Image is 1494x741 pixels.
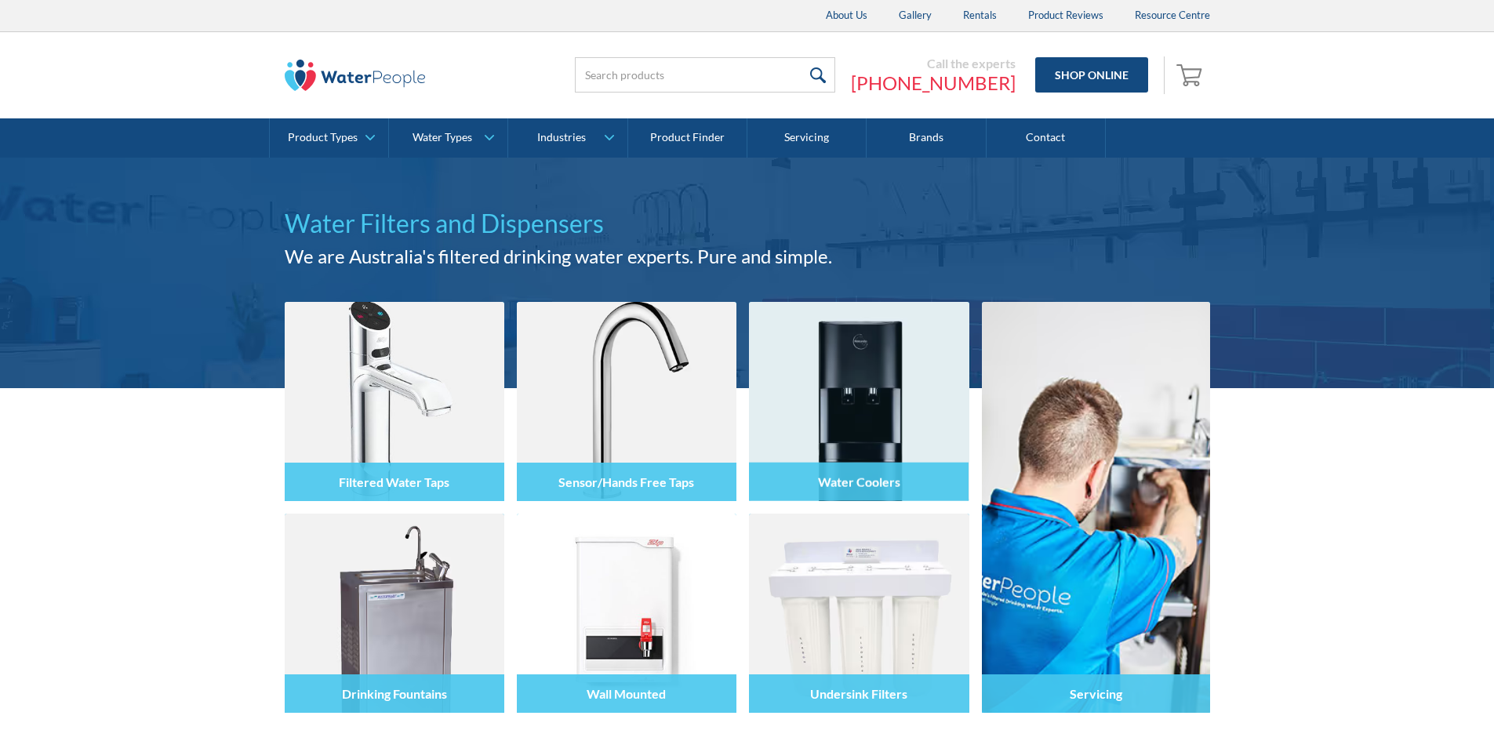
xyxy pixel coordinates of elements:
a: Water Types [389,118,507,158]
div: Water Types [413,131,472,144]
img: shopping cart [1176,62,1206,87]
h4: Sensor/Hands Free Taps [558,474,694,489]
a: Shop Online [1035,57,1148,93]
h4: Servicing [1070,686,1122,701]
div: Call the experts [851,56,1016,71]
img: Wall Mounted [517,514,736,713]
img: Drinking Fountains [285,514,504,713]
a: Product Finder [628,118,747,158]
h4: Undersink Filters [810,686,907,701]
a: Industries [508,118,627,158]
h4: Wall Mounted [587,686,666,701]
img: The Water People [285,60,426,91]
img: Undersink Filters [749,514,969,713]
a: Servicing [747,118,867,158]
img: Filtered Water Taps [285,302,504,501]
a: [PHONE_NUMBER] [851,71,1016,95]
h4: Water Coolers [818,474,900,489]
h4: Drinking Fountains [342,686,447,701]
a: Servicing [982,302,1210,713]
div: Product Types [288,131,358,144]
a: Open empty cart [1172,56,1210,94]
div: Industries [537,131,586,144]
a: Product Types [270,118,388,158]
a: Brands [867,118,986,158]
a: Contact [987,118,1106,158]
input: Search products [575,57,835,93]
h4: Filtered Water Taps [339,474,449,489]
img: Sensor/Hands Free Taps [517,302,736,501]
img: Water Coolers [749,302,969,501]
